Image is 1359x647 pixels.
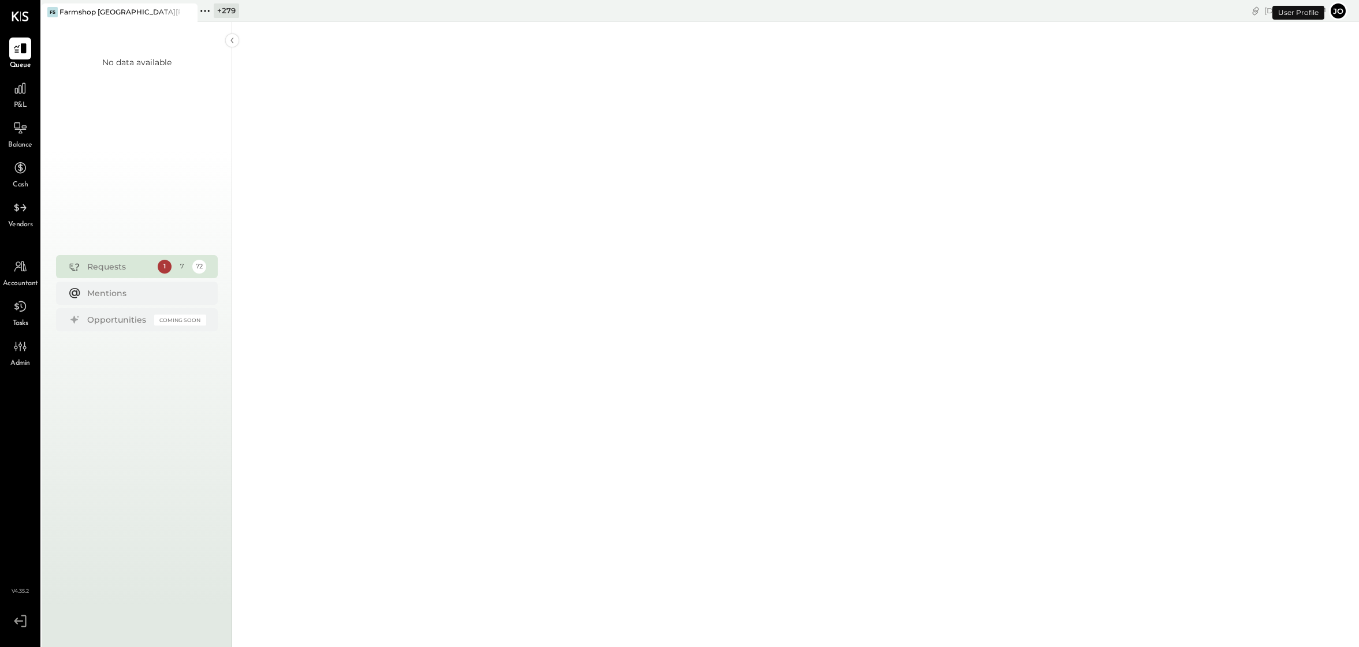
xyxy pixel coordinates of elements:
span: Balance [8,140,32,151]
a: Accountant [1,256,40,289]
a: P&L [1,77,40,111]
div: Requests [87,261,152,272]
span: Accountant [3,279,38,289]
div: User Profile [1272,6,1324,20]
span: Tasks [13,319,28,329]
a: Vendors [1,197,40,230]
div: + 279 [214,3,239,18]
div: No data available [102,57,172,68]
a: Admin [1,335,40,369]
span: P&L [14,100,27,111]
div: 7 [175,260,189,274]
div: Mentions [87,287,200,299]
div: copy link [1250,5,1261,17]
div: FS [47,7,58,17]
div: Opportunities [87,314,148,326]
div: Coming Soon [154,315,206,326]
a: Queue [1,38,40,71]
span: Queue [10,61,31,71]
a: Tasks [1,296,40,329]
div: [DATE] [1264,5,1326,16]
span: Vendors [8,220,33,230]
a: Balance [1,117,40,151]
button: Jo [1329,2,1347,20]
a: Cash [1,157,40,190]
span: Admin [10,358,30,369]
span: Cash [13,180,28,190]
div: Farmshop [GEOGRAPHIC_DATA][PERSON_NAME] [59,7,180,17]
div: 1 [158,260,172,274]
div: 72 [192,260,206,274]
